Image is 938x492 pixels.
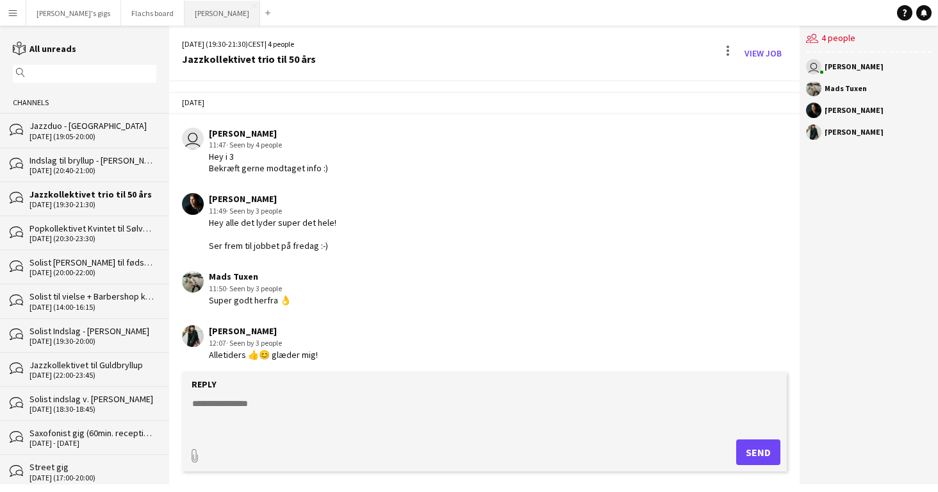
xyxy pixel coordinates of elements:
div: [DATE] (19:30-21:30) | 4 people [182,38,316,50]
div: [DATE] (22:00-23:45) [29,371,156,380]
div: [DATE] (20:30-23:30) [29,234,156,243]
div: Solist [PERSON_NAME] til fødselsdag [29,257,156,268]
div: [DATE] (17:00-20:00) [29,473,156,482]
div: Jazzkollektivet til Guldbryllup [29,359,156,371]
div: [DATE] (19:30-21:30) [29,200,156,209]
div: Solist indslag v. [PERSON_NAME] [29,393,156,405]
div: Super godt herfra 👌 [209,294,291,306]
div: [DATE] (19:05-20:00) [29,132,156,141]
div: 4 people [806,26,932,53]
label: Reply [192,378,217,390]
div: Jazzduo - [GEOGRAPHIC_DATA] [29,120,156,131]
div: [PERSON_NAME] [209,325,318,337]
span: · Seen by 4 people [226,140,282,149]
div: 11:49 [209,205,336,217]
div: 11:50 [209,283,291,294]
div: Jazzkollektivet trio til 50 års [29,189,156,200]
div: [DATE] (20:00-22:00) [29,268,156,277]
div: Popkollektivet Kvintet til Sølvbryllup [29,223,156,234]
div: [DATE] - [DATE] [29,439,156,448]
button: Send [736,439,780,465]
div: [PERSON_NAME] [209,193,336,205]
div: [DATE] [169,92,800,114]
span: · Seen by 3 people [226,338,282,348]
div: [DATE] (18:30-18:45) [29,405,156,414]
span: CEST [248,39,265,49]
div: Saxofonist gig (60min. reception 2x30min aften) [29,427,156,439]
div: [DATE] (14:00-16:15) [29,303,156,312]
button: [PERSON_NAME]'s gigs [26,1,121,26]
div: Solist Indslag - [PERSON_NAME] [29,325,156,337]
div: [PERSON_NAME] [825,106,884,114]
div: [PERSON_NAME] [825,63,884,71]
div: Hey alle det lyder super det hele! Ser frem til jobbet på fredag :-) [209,217,336,252]
button: [PERSON_NAME] [185,1,260,26]
div: [DATE] (20:40-21:00) [29,166,156,175]
div: [DATE] (19:30-20:00) [29,337,156,346]
a: All unreads [13,43,76,55]
div: Street gig [29,461,156,473]
span: · Seen by 3 people [226,206,282,216]
div: Alletiders 👍😊 glæder mig! [209,349,318,361]
div: Indslag til bryllup - [PERSON_NAME] [29,155,156,166]
div: Solist til vielse + Barbershop kor til reception [29,291,156,302]
div: Mads Tuxen [209,271,291,282]
div: Mads Tuxen [825,85,867,92]
div: [PERSON_NAME] [209,128,328,139]
div: 11:47 [209,139,328,151]
a: View Job [739,43,787,64]
span: · Seen by 3 people [226,284,282,293]
div: [PERSON_NAME] [825,128,884,136]
div: Jazzkollektivet trio til 50 års [182,53,316,65]
div: 12:07 [209,337,318,349]
button: Flachs board [121,1,185,26]
div: Hey i 3 Bekræft gerne modtaget info :) [209,151,328,174]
